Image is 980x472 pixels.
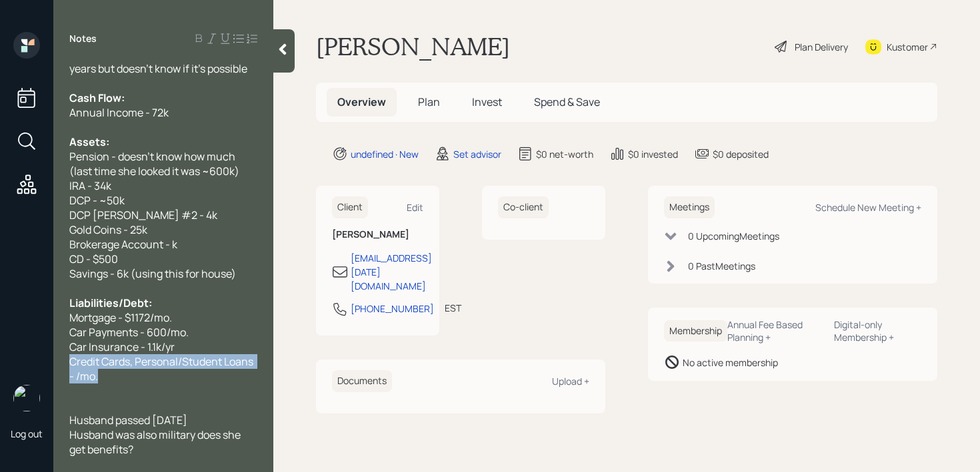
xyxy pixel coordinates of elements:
span: Mortgage - $1172/mo. [69,310,172,325]
div: Log out [11,427,43,440]
div: Edit [407,201,423,214]
h6: Membership [664,320,727,342]
span: CD - $500 [69,252,118,266]
div: No active membership [683,355,778,369]
span: Car Payments - 600/mo. [69,325,189,340]
div: $0 deposited [713,147,769,161]
span: Cash Flow: [69,91,125,105]
span: Pension - doesn't know how much (last time she looked it was ~600k) [69,149,239,178]
span: Overview [337,95,386,109]
span: Brokerage Account - k [69,237,177,252]
div: 0 Upcoming Meeting s [688,229,779,243]
label: Notes [69,32,97,45]
h6: Meetings [664,196,715,218]
div: [EMAIL_ADDRESS][DATE][DOMAIN_NAME] [351,251,432,293]
div: [PHONE_NUMBER] [351,302,434,316]
span: Plan [418,95,440,109]
div: 0 Past Meeting s [688,259,755,273]
span: Gold Coins - 25k [69,222,147,237]
span: Invest [472,95,502,109]
span: Husband was also military does she get benefits? [69,427,243,457]
div: $0 invested [628,147,678,161]
div: Upload + [552,375,589,387]
div: Annual Fee Based Planning + [727,318,823,344]
div: $0 net-worth [536,147,593,161]
span: DCP [PERSON_NAME] #2 - 4k [69,208,217,222]
span: Savings - 6k (using this for house) [69,266,236,281]
span: Spend & Save [534,95,600,109]
div: EST [445,301,461,315]
span: IRA - 34k [69,178,111,193]
span: Assets: [69,134,109,149]
h6: Documents [332,370,392,392]
div: Plan Delivery [795,40,848,54]
span: Annual Income - 72k [69,105,169,120]
span: Wants to retire in maybe about 1-2 years but doesn't know if it's possible [69,47,247,76]
div: Set advisor [453,147,501,161]
span: Liabilities/Debt: [69,296,152,310]
div: Schedule New Meeting + [815,201,921,214]
h6: Client [332,196,368,218]
h6: Co-client [498,196,549,218]
span: Husband passed [DATE] [69,413,187,427]
div: Digital-only Membership + [834,318,921,344]
h6: [PERSON_NAME] [332,229,423,240]
div: Kustomer [887,40,928,54]
span: DCP - ~50k [69,193,125,208]
span: Car Insurance - 1.1k/yr [69,340,175,354]
div: undefined · New [351,147,419,161]
img: retirable_logo.png [13,385,40,411]
h1: [PERSON_NAME] [316,32,510,61]
span: Credit Cards, Personal/Student Loans - /mo. [69,354,255,383]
